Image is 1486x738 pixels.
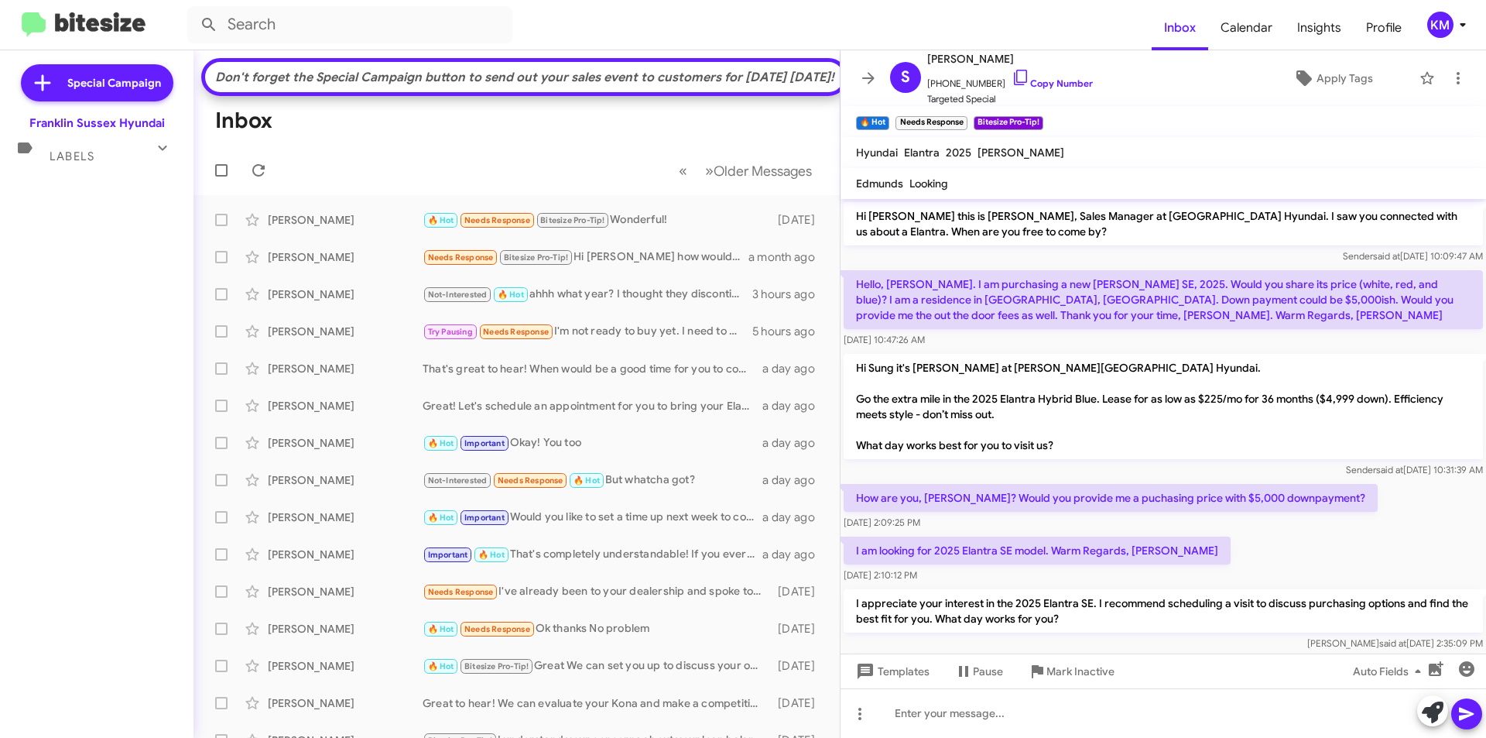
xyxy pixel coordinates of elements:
div: [PERSON_NAME] [268,584,423,599]
h1: Inbox [215,108,272,133]
div: [PERSON_NAME] [268,212,423,228]
span: Older Messages [714,163,812,180]
button: Pause [942,657,1015,685]
span: Try Pausing [428,327,473,337]
p: Hi Sung it's [PERSON_NAME] at [PERSON_NAME][GEOGRAPHIC_DATA] Hyundai. Go the extra mile in the 20... [844,354,1483,459]
small: Needs Response [895,116,967,130]
div: a day ago [762,472,827,488]
small: Bitesize Pro-Tip! [974,116,1043,130]
span: S [901,65,910,90]
span: Special Campaign [67,75,161,91]
div: a day ago [762,547,827,562]
a: Insights [1285,5,1354,50]
div: I've already been to your dealership and spoke to [PERSON_NAME] [423,583,770,601]
span: Needs Response [428,252,494,263]
a: Calendar [1208,5,1285,50]
span: Needs Response [428,587,494,597]
span: [DATE] 2:09:25 PM [844,517,920,528]
div: Great We can set you up to discuss your options when you come in for service. Just reach out and ... [423,657,770,675]
span: [PERSON_NAME] [927,50,1093,68]
span: [DATE] 10:47:26 AM [844,334,925,345]
span: Edmunds [856,177,903,191]
span: said at [1376,464,1403,475]
div: Wonderful! [423,211,770,229]
button: Next [696,155,821,187]
div: [PERSON_NAME] [268,695,423,711]
div: a day ago [762,510,827,525]
div: That's completely understandable! If you ever reconsider or want to chat in the future, feel free... [423,546,762,564]
div: a day ago [762,398,827,414]
div: Okay! You too [423,434,762,452]
span: Needs Response [483,327,549,337]
span: Important [464,438,505,448]
div: I'm not ready to buy yet. I need to wait for my divorce to be finalized [423,323,752,341]
span: Templates [853,657,930,685]
span: 🔥 Hot [428,624,454,634]
span: Targeted Special [927,91,1093,107]
button: Apply Tags [1253,64,1412,92]
div: Would you like to set a time up next week to come check it out. After the 13th since thats when i... [423,509,762,527]
div: [PERSON_NAME] [268,547,423,562]
a: Inbox [1152,5,1208,50]
span: Apply Tags [1317,64,1373,92]
div: [PERSON_NAME] [268,324,423,339]
span: Needs Response [464,215,530,225]
span: Not-Interested [428,290,488,300]
button: KM [1414,12,1469,38]
div: [PERSON_NAME] [268,435,423,451]
div: 5 hours ago [752,324,827,339]
div: KM [1427,12,1453,38]
button: Templates [841,657,942,685]
span: Elantra [904,146,940,160]
div: Great to hear! We can evaluate your Kona and make a competitive offer. Let’s schedule a time for ... [423,695,770,711]
span: Sender [DATE] 10:09:47 AM [1343,250,1483,262]
div: That's great to hear! When would be a good time for you to come by and discuss the sale of your T... [423,361,762,376]
span: 🔥 Hot [428,215,454,225]
button: Previous [669,155,697,187]
span: Bitesize Pro-Tip! [464,661,529,671]
span: 🔥 Hot [428,661,454,671]
span: said at [1373,250,1400,262]
span: Important [464,513,505,523]
a: Profile [1354,5,1414,50]
div: a day ago [762,435,827,451]
small: 🔥 Hot [856,116,889,130]
span: Sender [DATE] 10:31:39 AM [1346,464,1483,475]
div: [DATE] [770,658,827,674]
span: Important [428,550,468,560]
span: 🔥 Hot [428,438,454,448]
div: [PERSON_NAME] [268,249,423,265]
span: Pause [973,657,1003,685]
span: Bitesize Pro-Tip! [504,252,568,263]
p: I appreciate your interest in the 2025 Elantra SE. I recommend scheduling a visit to discuss purc... [844,589,1483,633]
a: Special Campaign [21,64,173,101]
span: [DATE] 2:10:12 PM [844,569,917,581]
div: [PERSON_NAME] [268,287,423,302]
div: [PERSON_NAME] [268,472,423,488]
span: said at [1379,637,1406,649]
div: [PERSON_NAME] [268,658,423,674]
span: Needs Response [498,475,563,486]
span: Hyundai [856,146,898,160]
span: Labels [50,149,94,163]
div: [PERSON_NAME] [268,510,423,525]
div: Ok thanks No problem [423,620,770,638]
div: But whatcha got? [423,472,762,489]
p: Hello, [PERSON_NAME]. I am purchasing a new [PERSON_NAME] SE, 2025. Would you share its price (wh... [844,270,1483,329]
div: Great! Let's schedule an appointment for you to bring your Elantra in and discuss the details. Wh... [423,398,762,414]
div: a month ago [748,249,827,265]
div: [PERSON_NAME] [268,398,423,414]
div: [DATE] [770,212,827,228]
p: How are you, [PERSON_NAME]? Would you provide me a puchasing price with $5,000 downpayment? [844,484,1378,512]
a: Copy Number [1012,77,1093,89]
span: Not-Interested [428,475,488,486]
div: [PERSON_NAME] [268,361,423,376]
span: 🔥 Hot [498,290,524,300]
span: [PERSON_NAME] [978,146,1064,160]
span: 🔥 Hot [478,550,505,560]
span: Auto Fields [1353,657,1427,685]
